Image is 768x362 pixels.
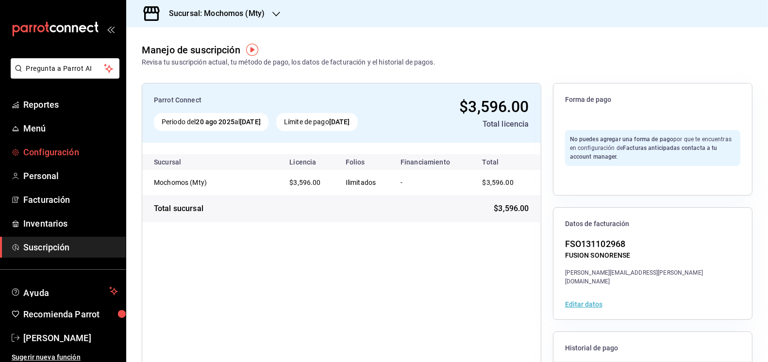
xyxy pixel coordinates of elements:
[459,98,529,116] span: $3,596.00
[393,154,471,170] th: Financiamiento
[570,136,732,160] span: por que te encuentras en configuración de
[240,118,261,126] strong: [DATE]
[413,118,529,130] div: Total licencia
[23,98,118,111] span: Reportes
[289,179,320,186] span: $3,596.00
[282,154,337,170] th: Licencia
[570,136,674,143] strong: No puedes agregar una forma de pago
[23,193,118,206] span: Facturación
[161,8,265,19] h3: Sucursal: Mochomos (Mty)
[154,203,203,214] div: Total sucursal
[483,179,514,186] span: $3,596.00
[154,178,251,187] div: Mochomos (Mty)
[23,331,118,345] span: [PERSON_NAME]
[107,25,115,33] button: open_drawer_menu
[565,219,740,229] span: Datos de facturación
[23,241,118,254] span: Suscripción
[154,113,268,131] div: Periodo del al
[570,145,718,160] strong: Facturas anticipadas contacta a tu account manager.
[565,250,740,261] div: FUSION SONORENSE
[338,154,393,170] th: Folios
[329,118,350,126] strong: [DATE]
[565,268,740,286] div: [PERSON_NAME][EMAIL_ADDRESS][PERSON_NAME][DOMAIN_NAME]
[565,301,602,308] button: Editar datos
[494,203,529,214] span: $3,596.00
[471,154,541,170] th: Total
[565,344,740,353] span: Historial de pago
[565,95,740,104] span: Forma de pago
[154,95,405,105] div: Parrot Connect
[7,70,119,81] a: Pregunta a Parrot AI
[23,146,118,159] span: Configuración
[142,57,435,67] div: Revisa tu suscripción actual, tu método de pago, los datos de facturación y el historial de pagos.
[154,158,207,166] div: Sucursal
[23,217,118,230] span: Inventarios
[26,64,104,74] span: Pregunta a Parrot AI
[23,308,118,321] span: Recomienda Parrot
[246,44,258,56] img: Tooltip marker
[276,113,358,131] div: Límite de pago
[23,285,105,297] span: Ayuda
[11,58,119,79] button: Pregunta a Parrot AI
[565,237,740,250] div: FSO131102968
[393,170,471,195] td: -
[23,122,118,135] span: Menú
[23,169,118,182] span: Personal
[338,170,393,195] td: Ilimitados
[196,118,234,126] strong: 20 ago 2025
[142,43,240,57] div: Manejo de suscripción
